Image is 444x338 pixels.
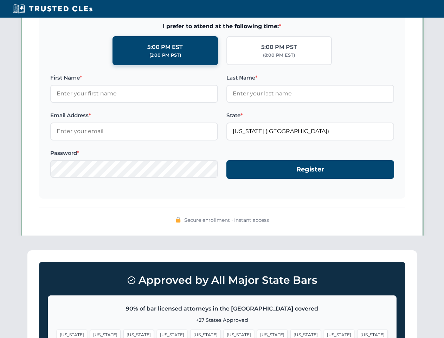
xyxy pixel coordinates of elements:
[263,52,295,59] div: (8:00 PM EST)
[50,149,218,157] label: Password
[261,43,297,52] div: 5:00 PM PST
[50,111,218,120] label: Email Address
[50,85,218,102] input: Enter your first name
[50,22,394,31] span: I prefer to attend at the following time:
[149,52,181,59] div: (2:00 PM PST)
[184,216,269,224] span: Secure enrollment • Instant access
[57,304,388,313] p: 90% of bar licensed attorneys in the [GEOGRAPHIC_DATA] covered
[57,316,388,324] p: +27 States Approved
[226,111,394,120] label: State
[11,4,95,14] img: Trusted CLEs
[50,123,218,140] input: Enter your email
[226,74,394,82] label: Last Name
[226,123,394,140] input: Florida (FL)
[226,160,394,179] button: Register
[226,85,394,102] input: Enter your last name
[48,271,397,290] h3: Approved by All Major State Bars
[50,74,218,82] label: First Name
[147,43,183,52] div: 5:00 PM EST
[175,217,181,223] img: 🔒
